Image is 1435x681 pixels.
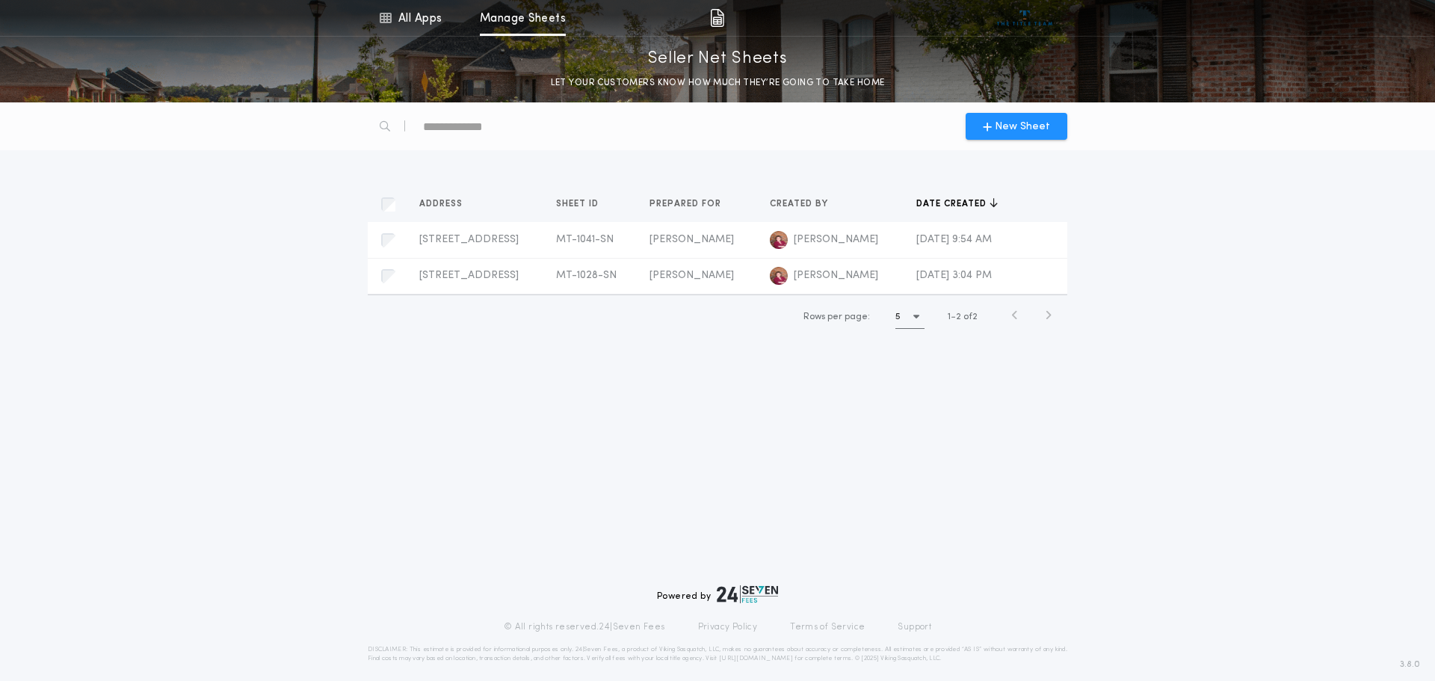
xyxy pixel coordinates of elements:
span: 3.8.0 [1400,658,1420,671]
img: vs-icon [997,10,1053,25]
span: [PERSON_NAME] [794,268,878,283]
span: Prepared for [649,198,724,210]
span: Created by [770,198,831,210]
span: Address [419,198,466,210]
a: [URL][DOMAIN_NAME] [719,656,793,662]
button: 5 [895,305,925,329]
img: img [710,9,724,27]
span: [PERSON_NAME] [649,270,734,281]
span: of 2 [963,310,978,324]
span: 1 [948,312,951,321]
img: logo [770,231,788,249]
span: [PERSON_NAME] [794,232,878,247]
button: Created by [770,197,839,212]
a: Privacy Policy [698,621,758,633]
span: [STREET_ADDRESS] [419,270,519,281]
span: [PERSON_NAME] [649,234,734,245]
span: [DATE] 3:04 PM [916,270,992,281]
span: New Sheet [995,119,1050,135]
img: logo [770,267,788,285]
span: MT-1028-SN [556,270,617,281]
a: Support [898,621,931,633]
span: [STREET_ADDRESS] [419,234,519,245]
span: Date created [916,198,990,210]
button: Date created [916,197,998,212]
span: Sheet ID [556,198,602,210]
p: © All rights reserved. 24|Seven Fees [504,621,665,633]
span: MT-1041-SN [556,234,614,245]
button: Sheet ID [556,197,610,212]
img: logo [717,585,778,603]
span: 2 [956,312,961,321]
span: Rows per page: [803,312,870,321]
span: [DATE] 9:54 AM [916,234,992,245]
div: Powered by [657,585,778,603]
h1: 5 [895,309,901,324]
p: DISCLAIMER: This estimate is provided for informational purposes only. 24|Seven Fees, a product o... [368,645,1067,663]
a: Terms of Service [790,621,865,633]
button: Address [419,197,474,212]
p: LET YOUR CUSTOMERS KNOW HOW MUCH THEY’RE GOING TO TAKE HOME [551,76,885,90]
p: Seller Net Sheets [648,47,788,71]
button: New Sheet [966,113,1067,140]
